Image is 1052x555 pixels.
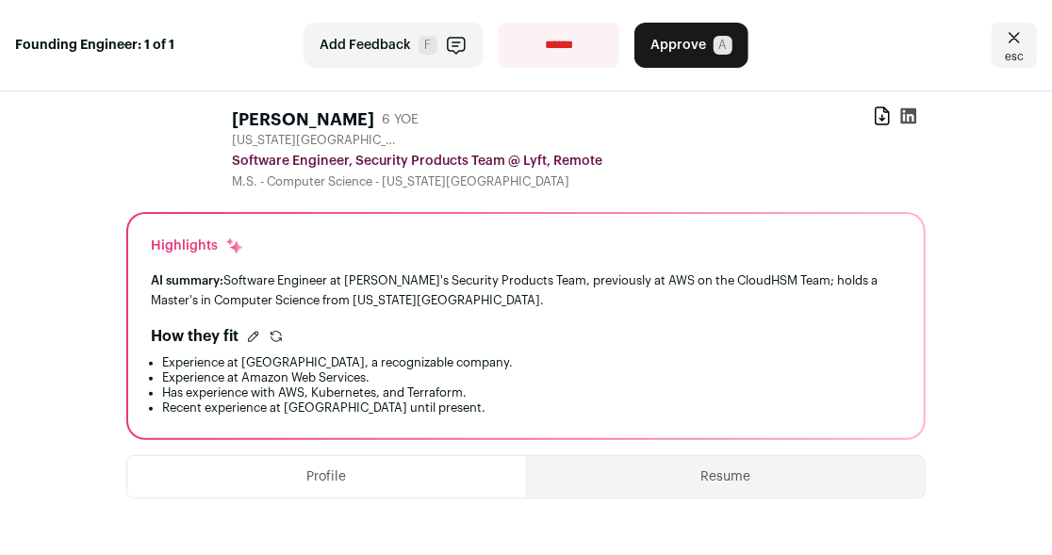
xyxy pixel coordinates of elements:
span: AI summary: [151,274,223,286]
span: [US_STATE][GEOGRAPHIC_DATA]-[GEOGRAPHIC_DATA] Area [232,133,402,148]
span: Approve [650,36,706,55]
button: Add Feedback F [304,23,484,68]
li: Experience at [GEOGRAPHIC_DATA], a recognizable company. [162,355,901,370]
div: Software Engineer, Security Products Team @ Lyft, Remote [232,152,926,171]
div: Highlights [151,237,244,255]
h1: [PERSON_NAME] [232,106,374,133]
div: Software Engineer at [PERSON_NAME]'s Security Products Team, previously at AWS on the CloudHSM Te... [151,270,901,310]
h2: How they fit [151,325,238,348]
img: d76995bfae5ecbd8d36708db343a4b802a663633ce12eae2b4fbac04201ce9ec [126,106,217,197]
span: esc [1005,49,1024,64]
button: Resume [527,456,925,498]
button: Approve A [634,23,748,68]
div: M.S. - Computer Science - [US_STATE][GEOGRAPHIC_DATA] [232,174,926,189]
li: Experience at Amazon Web Services. [162,370,901,385]
a: Close [992,23,1037,68]
div: 6 YOE [382,110,419,129]
strong: Founding Engineer: 1 of 1 [15,36,174,55]
li: Has experience with AWS, Kubernetes, and Terraform. [162,385,901,400]
span: Add Feedback [320,36,411,55]
button: Profile [127,456,526,498]
span: F [419,36,437,55]
li: Recent experience at [GEOGRAPHIC_DATA] until present. [162,400,901,416]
